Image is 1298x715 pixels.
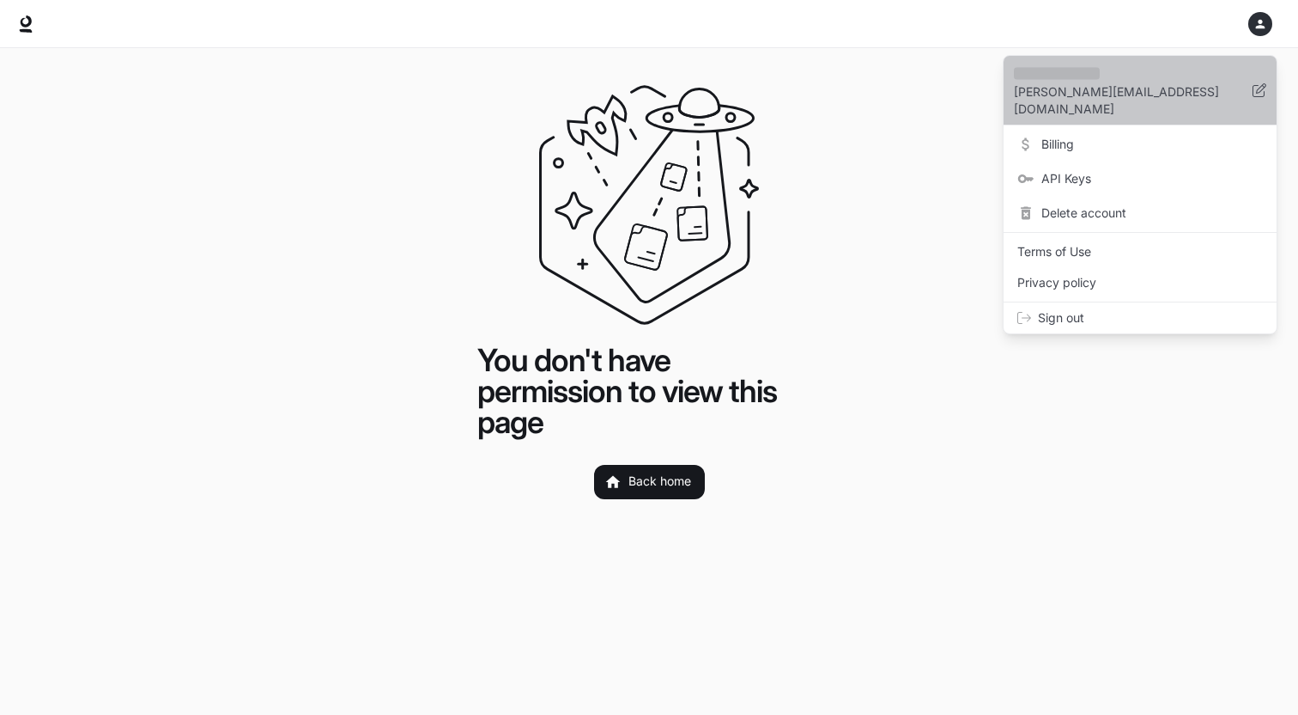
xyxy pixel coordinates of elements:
[1017,243,1263,260] span: Terms of Use
[1014,83,1253,118] p: [PERSON_NAME][EMAIL_ADDRESS][DOMAIN_NAME]
[1007,163,1273,194] a: API Keys
[1041,170,1263,187] span: API Keys
[1041,136,1263,153] span: Billing
[1007,198,1273,229] div: Delete account
[1004,56,1277,125] div: [PERSON_NAME][EMAIL_ADDRESS][DOMAIN_NAME]
[1017,274,1263,291] span: Privacy policy
[1038,309,1263,327] span: Sign out
[1007,129,1273,160] a: Billing
[1007,236,1273,267] a: Terms of Use
[1007,267,1273,298] a: Privacy policy
[1041,205,1263,222] span: Delete account
[1004,302,1277,333] div: Sign out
